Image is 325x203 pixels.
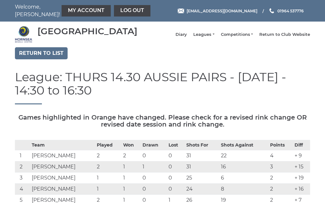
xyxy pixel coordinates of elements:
[122,183,141,194] td: 1
[141,150,167,161] td: 0
[141,172,167,183] td: 0
[185,150,219,161] td: 31
[269,8,304,14] a: Phone us 01964 537776
[219,183,269,194] td: 8
[122,172,141,183] td: 1
[293,150,310,161] td: + 9
[185,183,219,194] td: 24
[167,161,184,172] td: 0
[30,183,95,194] td: [PERSON_NAME]
[30,172,95,183] td: [PERSON_NAME]
[15,114,310,128] h5: Games highlighted in Orange have changed. Please check for a revised rink change OR revised date ...
[187,8,257,13] span: [EMAIL_ADDRESS][DOMAIN_NAME]
[30,161,95,172] td: [PERSON_NAME]
[269,150,293,161] td: 4
[141,140,167,150] th: Drawn
[178,8,257,14] a: Email [EMAIL_ADDRESS][DOMAIN_NAME]
[95,183,122,194] td: 1
[221,32,253,37] a: Competitions
[293,161,310,172] td: + 15
[219,150,269,161] td: 22
[15,150,30,161] td: 1
[193,32,214,37] a: Leagues
[167,140,184,150] th: Lost
[219,140,269,150] th: Shots Against
[293,140,310,150] th: Diff
[114,5,150,16] a: Log out
[269,161,293,172] td: 3
[15,47,68,59] a: Return to list
[176,32,187,37] a: Diary
[15,3,132,18] nav: Welcome, [PERSON_NAME]!
[15,161,30,172] td: 2
[30,140,95,150] th: Team
[15,172,30,183] td: 3
[269,8,274,13] img: Phone us
[95,150,122,161] td: 2
[269,140,293,150] th: Points
[167,183,184,194] td: 0
[122,161,141,172] td: 1
[15,70,310,104] h1: League: THURS 14.30 AUSSIE PAIRS - [DATE] - 14:30 to 16:30
[167,172,184,183] td: 0
[269,183,293,194] td: 2
[62,5,111,16] a: My Account
[141,161,167,172] td: 1
[95,172,122,183] td: 1
[37,26,137,36] div: [GEOGRAPHIC_DATA]
[293,172,310,183] td: + 19
[95,161,122,172] td: 2
[122,140,141,150] th: Won
[269,172,293,183] td: 2
[293,183,310,194] td: + 16
[122,150,141,161] td: 2
[277,8,304,13] span: 01964 537776
[167,150,184,161] td: 0
[141,183,167,194] td: 0
[15,26,32,43] img: Hornsea Bowls Centre
[95,140,122,150] th: Played
[178,9,184,13] img: Email
[15,183,30,194] td: 4
[219,161,269,172] td: 16
[259,32,310,37] a: Return to Club Website
[219,172,269,183] td: 6
[185,172,219,183] td: 25
[185,161,219,172] td: 31
[30,150,95,161] td: [PERSON_NAME]
[185,140,219,150] th: Shots For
